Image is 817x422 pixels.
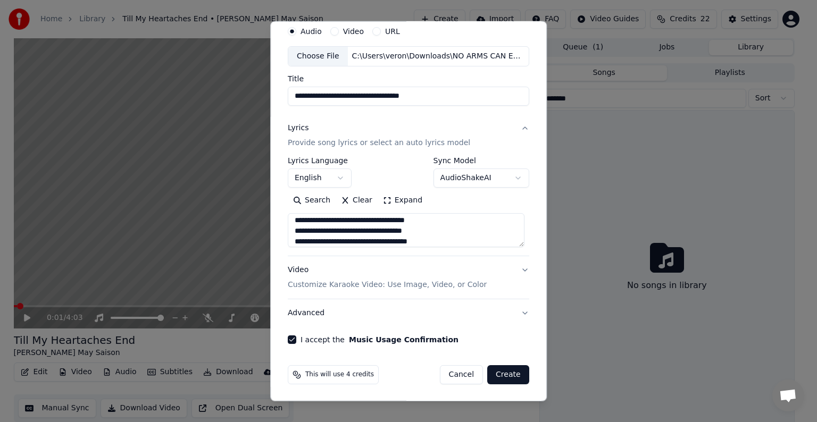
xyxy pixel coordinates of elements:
[288,47,348,66] div: Choose File
[433,157,529,164] label: Sync Model
[305,370,374,379] span: This will use 4 credits
[378,192,428,209] button: Expand
[288,157,352,164] label: Lyrics Language
[288,138,470,148] p: Provide song lyrics or select an auto lyrics model
[348,51,529,62] div: C:\Users\veron\Downloads\NO ARMS CAN EVER HOLD YOU- [PERSON_NAME] ( Lyrics Video ).mp3
[385,28,400,35] label: URL
[288,265,487,290] div: Video
[349,336,458,343] button: I accept the
[301,336,458,343] label: I accept the
[336,192,378,209] button: Clear
[288,192,336,209] button: Search
[288,75,529,82] label: Title
[288,123,309,133] div: Lyrics
[288,114,529,157] button: LyricsProvide song lyrics or select an auto lyrics model
[343,28,364,35] label: Video
[288,256,529,299] button: VideoCustomize Karaoke Video: Use Image, Video, or Color
[288,280,487,290] p: Customize Karaoke Video: Use Image, Video, or Color
[440,365,483,384] button: Cancel
[288,299,529,327] button: Advanced
[301,28,322,35] label: Audio
[288,157,529,256] div: LyricsProvide song lyrics or select an auto lyrics model
[487,365,529,384] button: Create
